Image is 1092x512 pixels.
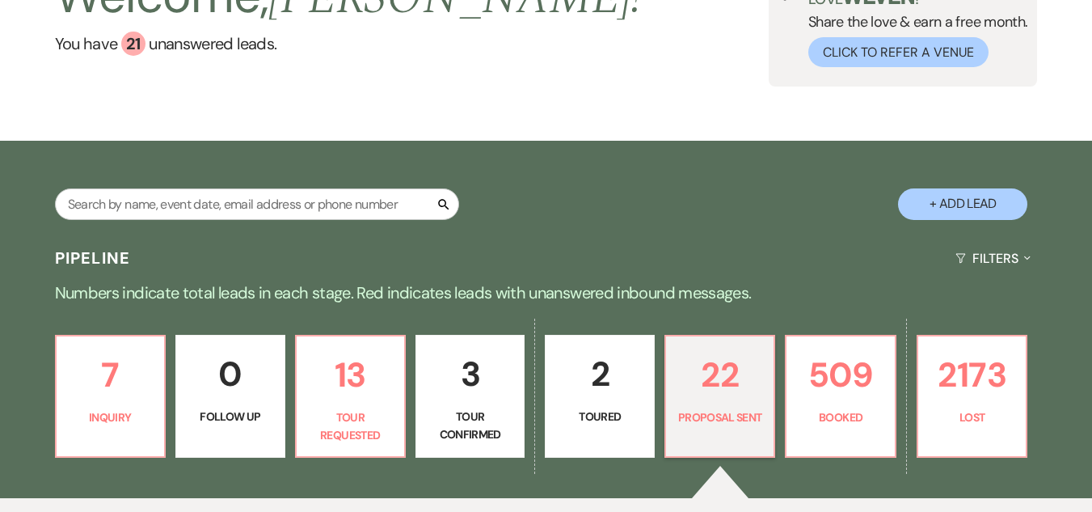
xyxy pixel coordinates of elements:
[306,348,394,402] p: 13
[306,408,394,445] p: Tour Requested
[796,348,884,402] p: 509
[186,408,274,425] p: Follow Up
[898,188,1027,220] button: + Add Lead
[175,335,285,458] a: 0Follow Up
[555,347,643,401] p: 2
[415,335,525,458] a: 3Tour Confirmed
[55,32,643,56] a: You have 21 unanswered leads.
[808,37,989,67] button: Click to Refer a Venue
[66,348,154,402] p: 7
[121,32,145,56] div: 21
[676,348,764,402] p: 22
[664,335,775,458] a: 22Proposal Sent
[555,408,643,425] p: Toured
[55,335,166,458] a: 7Inquiry
[55,188,459,220] input: Search by name, event date, email address or phone number
[928,408,1016,426] p: Lost
[785,335,896,458] a: 509Booked
[796,408,884,426] p: Booked
[295,335,406,458] a: 13Tour Requested
[917,335,1027,458] a: 2173Lost
[186,347,274,401] p: 0
[66,408,154,426] p: Inquiry
[949,237,1037,280] button: Filters
[676,408,764,426] p: Proposal Sent
[545,335,654,458] a: 2Toured
[55,247,131,269] h3: Pipeline
[928,348,1016,402] p: 2173
[426,408,514,444] p: Tour Confirmed
[426,347,514,401] p: 3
